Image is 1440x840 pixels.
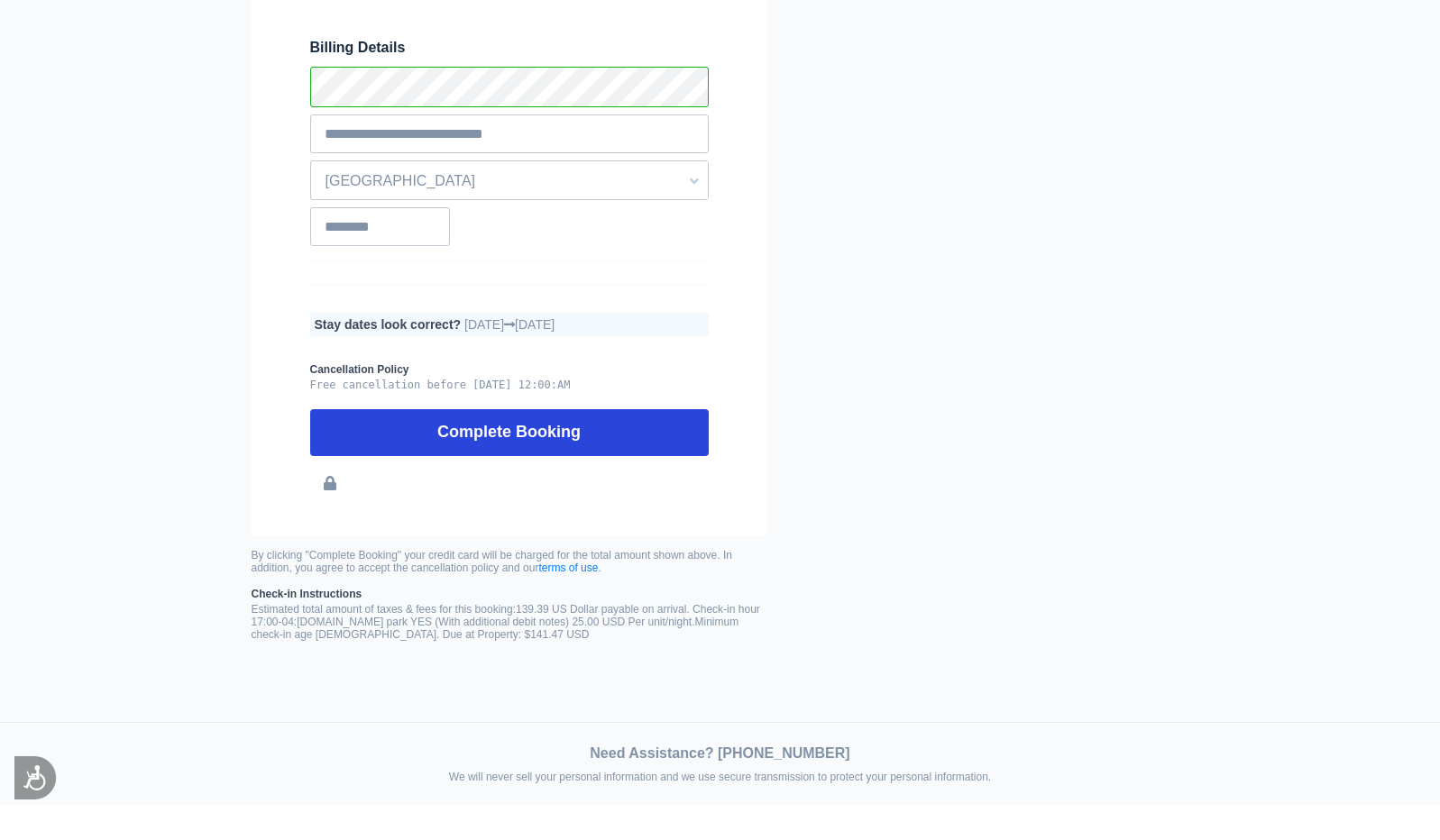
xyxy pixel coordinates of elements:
[315,317,462,332] b: Stay dates look correct?
[252,549,767,574] small: By clicking "Complete Booking" your credit card will be charged for the total amount shown above....
[234,771,1207,783] div: We will never sell your personal information and we use secure transmission to protect your perso...
[538,562,598,574] a: terms of use
[252,588,767,641] small: Estimated total amount of taxes & fees for this booking:139.39 US Dollar payable on arrival. Chec...
[464,317,555,332] span: [DATE] [DATE]
[310,409,709,456] button: Complete Booking
[234,745,1207,762] div: Need Assistance? [PHONE_NUMBER]
[311,166,708,196] span: [GEOGRAPHIC_DATA]
[310,363,709,376] b: Cancellation Policy
[252,588,767,600] b: Check-in Instructions
[310,379,709,391] pre: Free cancellation before [DATE] 12:00:AM
[310,40,709,56] span: Billing Details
